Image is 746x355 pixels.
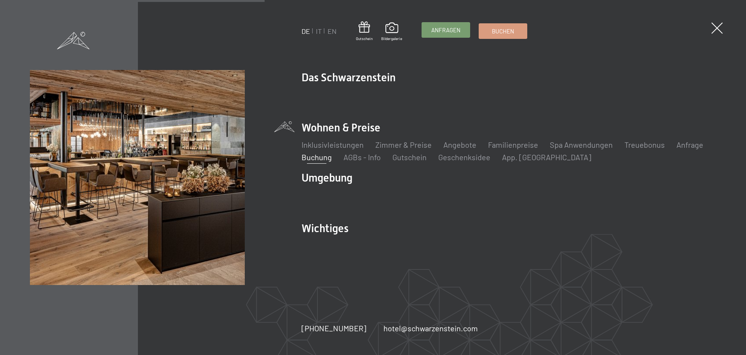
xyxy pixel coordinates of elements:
[356,36,373,41] span: Gutschein
[383,323,478,334] a: hotel@schwarzenstein.com
[492,27,514,35] span: Buchen
[438,152,490,162] a: Geschenksidee
[488,140,538,149] a: Familienpreise
[624,140,665,149] a: Treuebonus
[302,323,366,334] a: [PHONE_NUMBER]
[343,152,381,162] a: AGBs - Info
[381,36,402,41] span: Bildergalerie
[550,140,613,149] a: Spa Anwendungen
[375,140,432,149] a: Zimmer & Preise
[392,152,427,162] a: Gutschein
[302,27,310,35] a: DE
[431,26,460,34] span: Anfragen
[302,152,332,162] a: Buchung
[479,24,527,38] a: Buchen
[502,152,591,162] a: App. [GEOGRAPHIC_DATA]
[422,23,470,37] a: Anfragen
[328,27,336,35] a: EN
[302,140,364,149] a: Inklusivleistungen
[302,324,366,333] span: [PHONE_NUMBER]
[676,140,703,149] a: Anfrage
[443,140,476,149] a: Angebote
[356,21,373,41] a: Gutschein
[316,27,322,35] a: IT
[381,23,402,41] a: Bildergalerie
